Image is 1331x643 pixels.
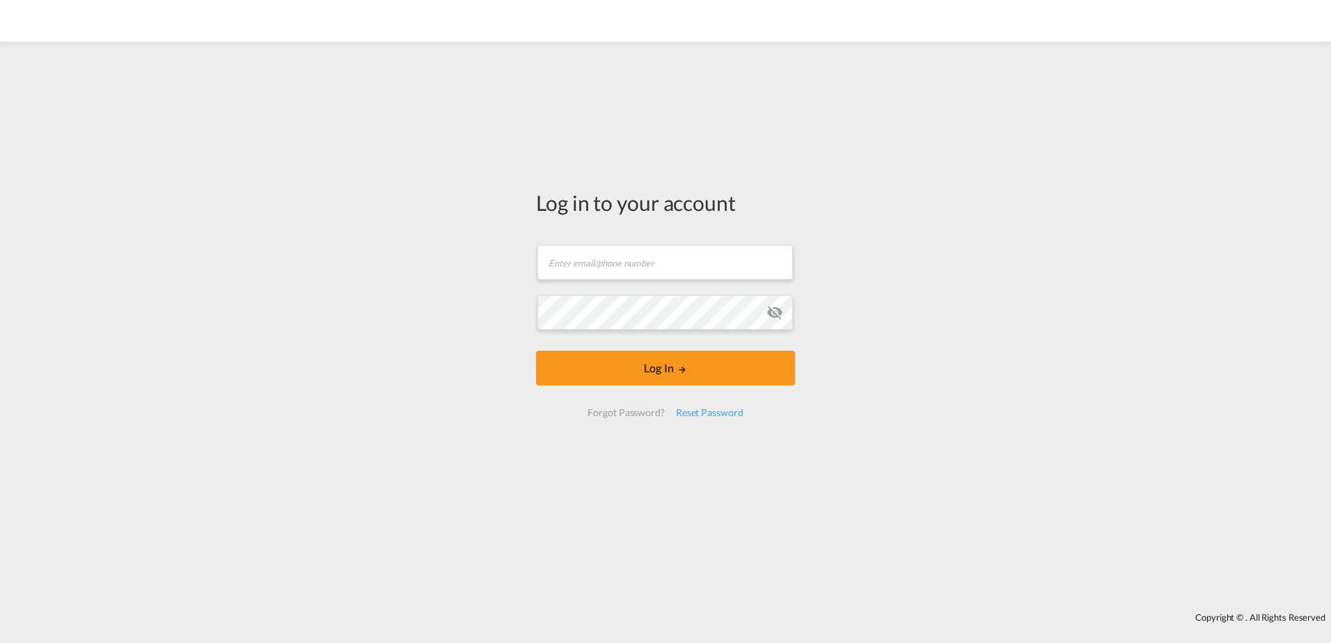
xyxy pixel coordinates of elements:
div: Reset Password [670,400,749,425]
md-icon: icon-eye-off [766,304,783,321]
button: LOGIN [536,351,795,386]
div: Forgot Password? [582,400,670,425]
div: Log in to your account [536,188,795,217]
input: Enter email/phone number [537,245,793,280]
